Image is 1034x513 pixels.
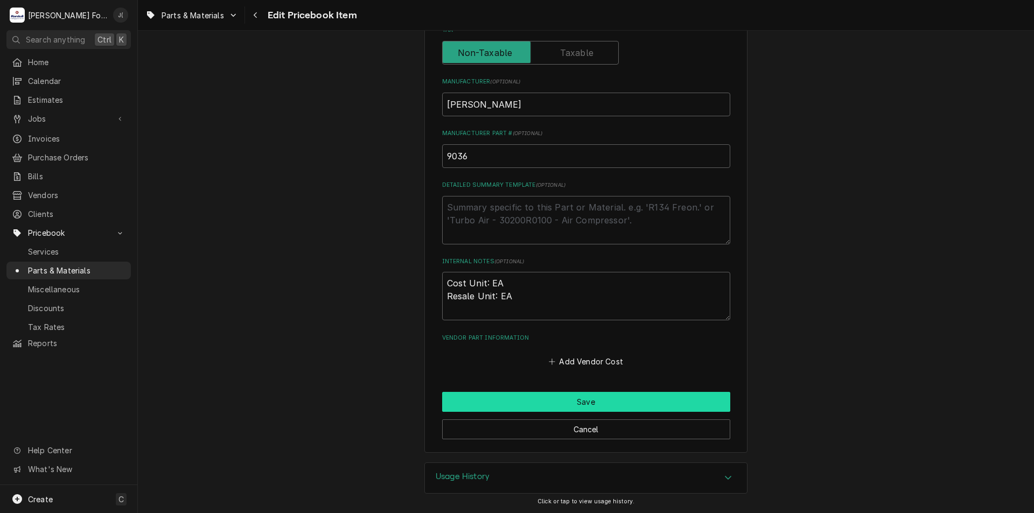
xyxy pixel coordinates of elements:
[113,8,128,23] div: Jeff Debigare (109)'s Avatar
[28,113,109,124] span: Jobs
[10,8,25,23] div: M
[6,186,131,204] a: Vendors
[28,445,124,456] span: Help Center
[10,8,25,23] div: Marshall Food Equipment Service's Avatar
[442,392,730,439] div: Button Group
[442,272,730,320] textarea: Cost Unit: EA Resale Unit: EA
[6,299,131,317] a: Discounts
[6,262,131,279] a: Parts & Materials
[6,149,131,166] a: Purchase Orders
[536,182,566,188] span: ( optional )
[425,463,747,493] div: Accordion Header
[442,392,730,412] button: Save
[28,208,125,220] span: Clients
[28,265,125,276] span: Parts & Materials
[247,6,264,24] button: Navigate back
[442,257,730,266] label: Internal Notes
[442,26,730,64] div: Tax
[28,321,125,333] span: Tax Rates
[28,94,125,106] span: Estimates
[442,334,730,369] div: Vendor Part Information
[6,243,131,261] a: Services
[113,8,128,23] div: J(
[28,338,125,349] span: Reports
[442,181,730,189] label: Detailed Summary Template
[119,34,124,45] span: K
[118,494,124,505] span: C
[28,284,125,295] span: Miscellaneous
[537,498,635,505] span: Click or tap to view usage history.
[162,10,224,21] span: Parts & Materials
[28,10,107,21] div: [PERSON_NAME] Food Equipment Service
[6,334,131,352] a: Reports
[442,78,730,116] div: Manufacturer
[26,34,85,45] span: Search anything
[442,419,730,439] button: Cancel
[6,167,131,185] a: Bills
[28,133,125,144] span: Invoices
[442,129,730,167] div: Manufacturer Part #
[28,57,125,68] span: Home
[494,258,525,264] span: ( optional )
[442,412,730,439] div: Button Group Row
[442,78,730,86] label: Manufacturer
[436,472,490,482] h3: Usage History
[425,463,747,493] button: Accordion Details Expand Trigger
[28,303,125,314] span: Discounts
[6,72,131,90] a: Calendar
[28,75,125,87] span: Calendar
[28,189,125,201] span: Vendors
[28,246,125,257] span: Services
[97,34,111,45] span: Ctrl
[6,110,131,128] a: Go to Jobs
[6,53,131,71] a: Home
[513,130,543,136] span: ( optional )
[442,181,730,244] div: Detailed Summary Template
[6,130,131,147] a: Invoices
[28,495,53,504] span: Create
[28,152,125,163] span: Purchase Orders
[28,171,125,182] span: Bills
[6,91,131,109] a: Estimates
[28,227,109,238] span: Pricebook
[141,6,242,24] a: Go to Parts & Materials
[442,129,730,138] label: Manufacturer Part #
[28,463,124,475] span: What's New
[547,354,625,369] button: Add Vendor Cost
[6,224,131,242] a: Go to Pricebook
[6,318,131,336] a: Tax Rates
[424,462,747,494] div: Usage History
[6,205,131,223] a: Clients
[6,460,131,478] a: Go to What's New
[264,8,357,23] span: Edit Pricebook Item
[442,257,730,320] div: Internal Notes
[6,280,131,298] a: Miscellaneous
[6,30,131,49] button: Search anythingCtrlK
[6,441,131,459] a: Go to Help Center
[442,334,730,342] label: Vendor Part Information
[442,392,730,412] div: Button Group Row
[490,79,520,85] span: ( optional )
